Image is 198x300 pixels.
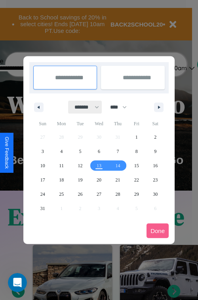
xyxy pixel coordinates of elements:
[115,159,120,173] span: 14
[59,159,64,173] span: 11
[147,224,169,238] button: Done
[97,173,101,187] span: 20
[60,144,63,159] span: 4
[79,144,82,159] span: 5
[135,144,138,159] span: 8
[109,117,127,130] span: Thu
[71,173,89,187] button: 19
[33,117,52,130] span: Sun
[134,173,139,187] span: 22
[89,117,108,130] span: Wed
[146,144,165,159] button: 9
[146,130,165,144] button: 2
[146,117,165,130] span: Sat
[59,173,64,187] span: 18
[40,173,45,187] span: 17
[89,144,108,159] button: 6
[33,173,52,187] button: 17
[42,144,44,159] span: 3
[146,187,165,201] button: 30
[78,173,83,187] span: 19
[109,159,127,173] button: 14
[97,187,101,201] span: 27
[146,173,165,187] button: 23
[153,159,158,173] span: 16
[115,187,120,201] span: 28
[52,159,70,173] button: 11
[89,173,108,187] button: 20
[52,173,70,187] button: 18
[59,187,64,201] span: 25
[33,201,52,216] button: 31
[33,159,52,173] button: 10
[4,137,10,169] div: Give Feedback
[40,201,45,216] span: 31
[97,159,101,173] span: 13
[89,187,108,201] button: 27
[127,130,146,144] button: 1
[127,117,146,130] span: Fri
[135,130,138,144] span: 1
[154,130,156,144] span: 2
[153,173,158,187] span: 23
[52,117,70,130] span: Mon
[78,187,83,201] span: 26
[109,187,127,201] button: 28
[33,187,52,201] button: 24
[115,173,120,187] span: 21
[127,173,146,187] button: 22
[154,144,156,159] span: 9
[71,144,89,159] button: 5
[52,187,70,201] button: 25
[146,159,165,173] button: 16
[109,144,127,159] button: 7
[40,187,45,201] span: 24
[89,159,108,173] button: 13
[78,159,83,173] span: 12
[98,144,100,159] span: 6
[52,144,70,159] button: 4
[127,187,146,201] button: 29
[153,187,158,201] span: 30
[40,159,45,173] span: 10
[127,144,146,159] button: 8
[127,159,146,173] button: 15
[116,144,119,159] span: 7
[134,159,139,173] span: 15
[71,117,89,130] span: Tue
[8,273,27,292] iframe: Intercom live chat
[71,187,89,201] button: 26
[71,159,89,173] button: 12
[109,173,127,187] button: 21
[134,187,139,201] span: 29
[33,144,52,159] button: 3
